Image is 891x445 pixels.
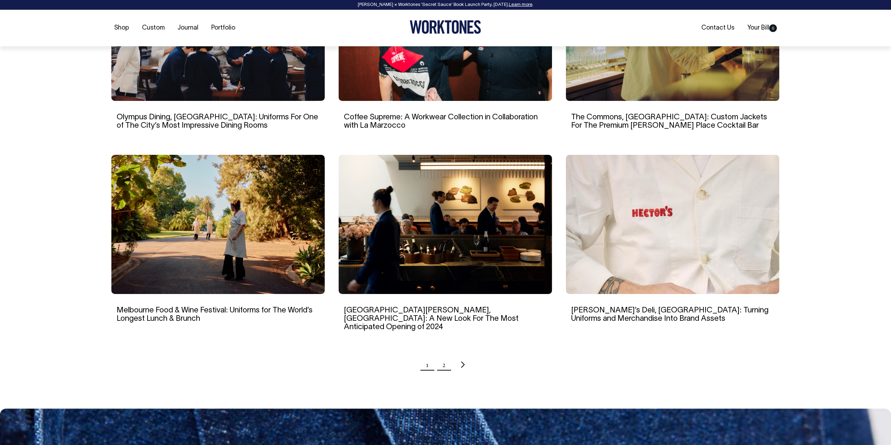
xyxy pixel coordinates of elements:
[566,155,779,294] img: Hector’s Deli, Melbourne: Turning Uniforms and Merchandise Into Brand Assets
[509,3,533,7] a: Learn more
[208,22,238,34] a: Portfolio
[571,307,768,322] a: [PERSON_NAME]’s Deli, [GEOGRAPHIC_DATA]: Turning Uniforms and Merchandise Into Brand Assets
[459,356,465,373] a: Next page
[744,22,780,34] a: Your Bill0
[442,356,445,373] a: Page 2
[111,155,325,294] img: Melbourne Food & Wine Festival: Uniforms for The World’s Longest Lunch & Brunch
[117,114,318,129] a: Olympus Dining, [GEOGRAPHIC_DATA]: Uniforms For One of The City’s Most Impressive Dining Rooms
[7,2,884,7] div: [PERSON_NAME] × Worktones ‘Secret Sauce’ Book Launch Party, [DATE]. .
[344,114,538,129] a: Coffee Supreme: A Workwear Collection in Collaboration with La Marzocco
[339,155,552,294] img: Saint Peter, Sydney: A New Look For The Most Anticipated Opening of 2024
[769,24,777,32] span: 0
[426,356,428,373] span: Page 1
[571,114,767,129] a: The Commons, [GEOGRAPHIC_DATA]: Custom Jackets For The Premium [PERSON_NAME] Place Cocktail Bar
[699,22,737,34] a: Contact Us
[175,22,201,34] a: Journal
[139,22,167,34] a: Custom
[111,22,132,34] a: Shop
[111,356,780,373] nav: Pagination
[344,307,519,331] a: [GEOGRAPHIC_DATA][PERSON_NAME], [GEOGRAPHIC_DATA]: A New Look For The Most Anticipated Opening of...
[117,307,313,322] a: Melbourne Food & Wine Festival: Uniforms for The World’s Longest Lunch & Brunch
